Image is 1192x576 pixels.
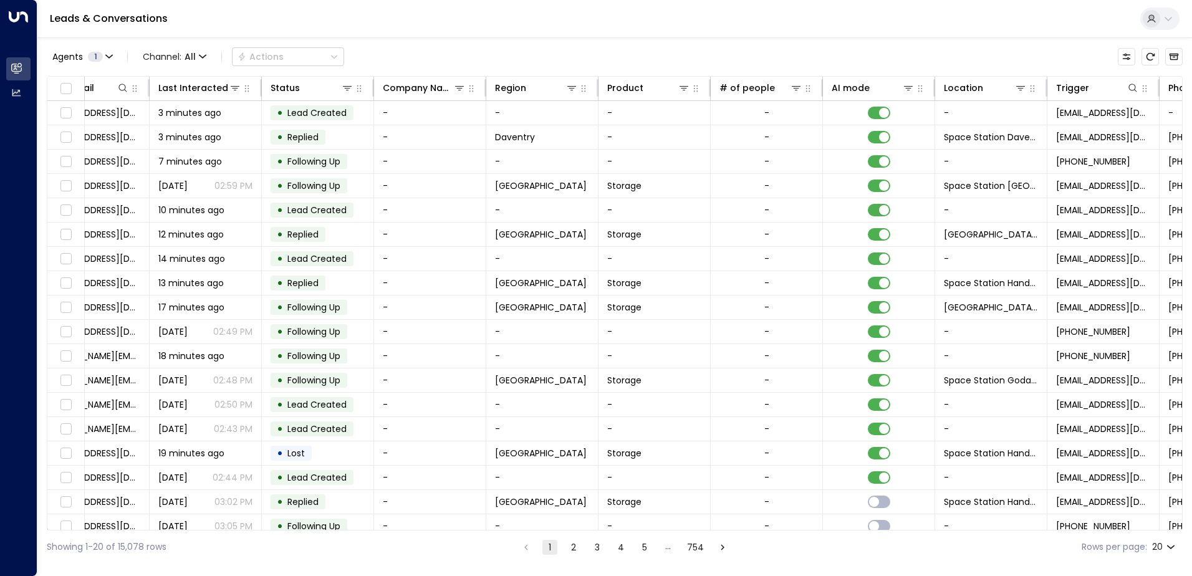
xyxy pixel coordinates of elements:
span: Toggle select row [58,227,74,242]
div: # of people [719,80,775,95]
td: - [374,514,486,538]
span: tracycbannon@aol.com [46,301,140,314]
span: London [495,301,587,314]
span: Following Up [287,155,340,168]
span: leads@space-station.co.uk [1056,131,1150,143]
p: 02:43 PM [214,423,252,435]
span: sesimatthew@yahoo.co.uk [46,277,140,289]
p: 02:59 PM [214,180,252,192]
span: +447827157358 [1056,155,1130,168]
span: cossiebcfc@yahoo.co.uk [46,180,140,192]
span: Birmingham [495,277,587,289]
div: • [277,297,283,318]
div: Status [271,80,353,95]
span: Space Station Handsworth [944,496,1038,508]
div: • [277,370,283,391]
span: Following Up [287,301,340,314]
td: - [935,393,1047,416]
span: martinblackwell1995@gmail.com [46,131,140,143]
p: 02:44 PM [213,471,252,484]
td: - [486,198,598,222]
span: Toggle select row [58,251,74,267]
span: nataliemariawardle@gmail.com [46,252,140,265]
span: cossiebcfc@yahoo.co.uk [46,155,140,168]
span: Oct 06, 2025 [158,374,188,386]
span: leads@space-station.co.uk [1056,496,1150,508]
span: Yesterday [158,180,188,192]
span: 3 minutes ago [158,107,221,119]
span: Storage [607,496,642,508]
span: Following Up [287,350,340,362]
span: leads@space-station.co.uk [1056,374,1150,386]
p: 03:02 PM [214,496,252,508]
span: Toggle select all [58,81,74,97]
div: - [764,301,769,314]
div: Trigger [1056,80,1139,95]
div: • [277,516,283,537]
span: Toggle select row [58,178,74,194]
span: leads@space-station.co.uk [1056,204,1150,216]
button: Go to next page [715,540,730,555]
span: derrick.nippl-e@me.com [46,398,140,411]
td: - [374,125,486,149]
div: • [277,224,283,245]
div: Last Interacted [158,80,228,95]
td: - [935,466,1047,489]
span: 3 minutes ago [158,131,221,143]
span: Replied [287,228,319,241]
td: - [486,514,598,538]
div: Button group with a nested menu [232,47,344,66]
span: Toggle select row [58,397,74,413]
div: - [764,252,769,265]
td: - [486,320,598,343]
span: derrick.nippl-e@me.com [46,423,140,435]
span: +447864817099 [1056,350,1130,362]
span: Space Station St Johns Wood [944,228,1038,241]
div: • [277,151,283,172]
button: Customize [1118,48,1135,65]
div: - [764,471,769,484]
span: Daventry [495,131,535,143]
span: Lost [287,447,305,459]
div: - [764,520,769,532]
span: leads@space-station.co.uk [1056,423,1150,435]
div: Region [495,80,578,95]
span: leads@space-station.co.uk [1056,252,1150,265]
span: Following Up [287,520,340,532]
div: Location [944,80,983,95]
span: +447703410883 [1056,520,1130,532]
span: Sep 20, 2025 [158,520,188,532]
td: - [598,393,711,416]
span: leads@space-station.co.uk [1056,228,1150,241]
span: leads@space-station.co.uk [1056,471,1150,484]
td: - [486,344,598,368]
div: • [277,272,283,294]
span: leads@space-station.co.uk [1056,447,1150,459]
span: Storage [607,374,642,386]
p: 02:48 PM [213,374,252,386]
div: Lead Email [46,80,129,95]
td: - [374,393,486,416]
span: 7 minutes ago [158,155,222,168]
div: - [764,131,769,143]
span: 14 minutes ago [158,252,225,265]
span: 17 minutes ago [158,301,224,314]
span: Storage [607,228,642,241]
td: - [935,514,1047,538]
div: - [764,155,769,168]
td: - [374,174,486,198]
td: - [374,490,486,514]
p: 03:05 PM [214,520,252,532]
span: tiffanymariah97@gmail.com [46,520,140,532]
span: Lead Created [287,471,347,484]
span: Replied [287,131,319,143]
td: - [374,368,486,392]
button: Go to page 4 [613,540,628,555]
td: - [598,198,711,222]
td: - [598,150,711,173]
span: Toggle select row [58,446,74,461]
span: derrick.nippl-e@me.com [46,374,140,386]
span: Sep 28, 2025 [158,471,188,484]
div: - [764,204,769,216]
span: 10 minutes ago [158,204,224,216]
